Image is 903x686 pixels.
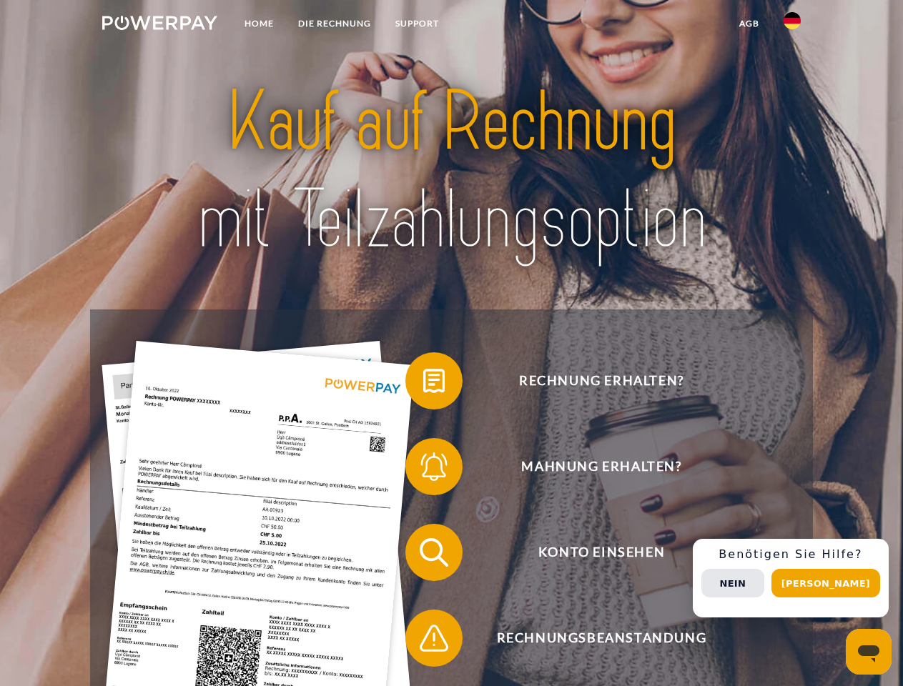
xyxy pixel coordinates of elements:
button: Mahnung erhalten? [405,438,777,495]
button: Rechnung erhalten? [405,352,777,409]
iframe: Schaltfläche zum Öffnen des Messaging-Fensters [846,629,892,675]
button: [PERSON_NAME] [771,569,880,597]
span: Rechnung erhalten? [426,352,776,409]
img: de [784,12,801,29]
img: qb_bell.svg [416,449,452,484]
img: qb_bill.svg [416,363,452,399]
a: DIE RECHNUNG [286,11,383,36]
span: Rechnungsbeanstandung [426,610,776,667]
button: Rechnungsbeanstandung [405,610,777,667]
img: logo-powerpay-white.svg [102,16,217,30]
a: SUPPORT [383,11,451,36]
button: Nein [701,569,764,597]
img: title-powerpay_de.svg [137,69,766,274]
span: Konto einsehen [426,524,776,581]
a: agb [727,11,771,36]
img: qb_search.svg [416,535,452,570]
img: qb_warning.svg [416,620,452,656]
a: Home [232,11,286,36]
span: Mahnung erhalten? [426,438,776,495]
h3: Benötigen Sie Hilfe? [701,547,880,562]
div: Schnellhilfe [693,539,889,617]
button: Konto einsehen [405,524,777,581]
